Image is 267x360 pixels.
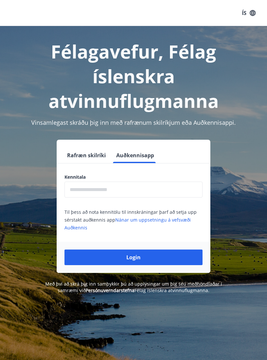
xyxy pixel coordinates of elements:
[238,7,259,19] button: ÍS
[45,281,222,293] span: Með því að skrá þig inn samþykkir þú að upplýsingar um þig séu meðhöndlaðar í samræmi við Félag í...
[86,287,134,293] a: Persónuverndarstefna
[64,217,191,231] a: Nánar um uppsetningu á vefsvæði Auðkennis
[31,119,236,126] span: Vinsamlegast skráðu þig inn með rafrænum skilríkjum eða Auðkennisappi.
[114,148,157,163] button: Auðkennisapp
[64,209,197,231] span: Til þess að nota kennitölu til innskráningar þarf að setja upp sérstakt auðkennis app
[64,250,203,265] button: Login
[64,174,203,180] label: Kennitala
[64,148,108,163] button: Rafræn skilríki
[8,39,259,113] h1: Félagavefur, Félag íslenskra atvinnuflugmanna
